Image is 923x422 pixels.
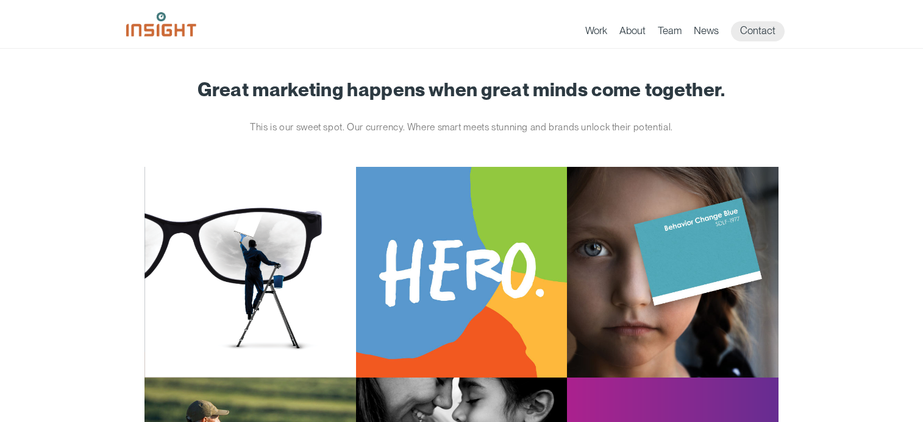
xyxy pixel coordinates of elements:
img: Ophthalmology Limited [144,167,356,378]
nav: primary navigation menu [585,21,797,41]
p: This is our sweet spot. Our currency. Where smart meets stunning and brands unlock their potential. [233,118,690,136]
a: Contact [731,21,785,41]
a: Team [658,24,682,41]
img: South Dakota Department of Health – Childhood Lead Poisoning Prevention [567,167,779,378]
a: News [694,24,719,41]
h1: Great marketing happens when great minds come together. [144,79,779,100]
a: About [619,24,646,41]
img: South Dakota Department of Social Services – Childcare Promotion [356,167,568,378]
a: Work [585,24,607,41]
img: Insight Marketing Design [126,12,196,37]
